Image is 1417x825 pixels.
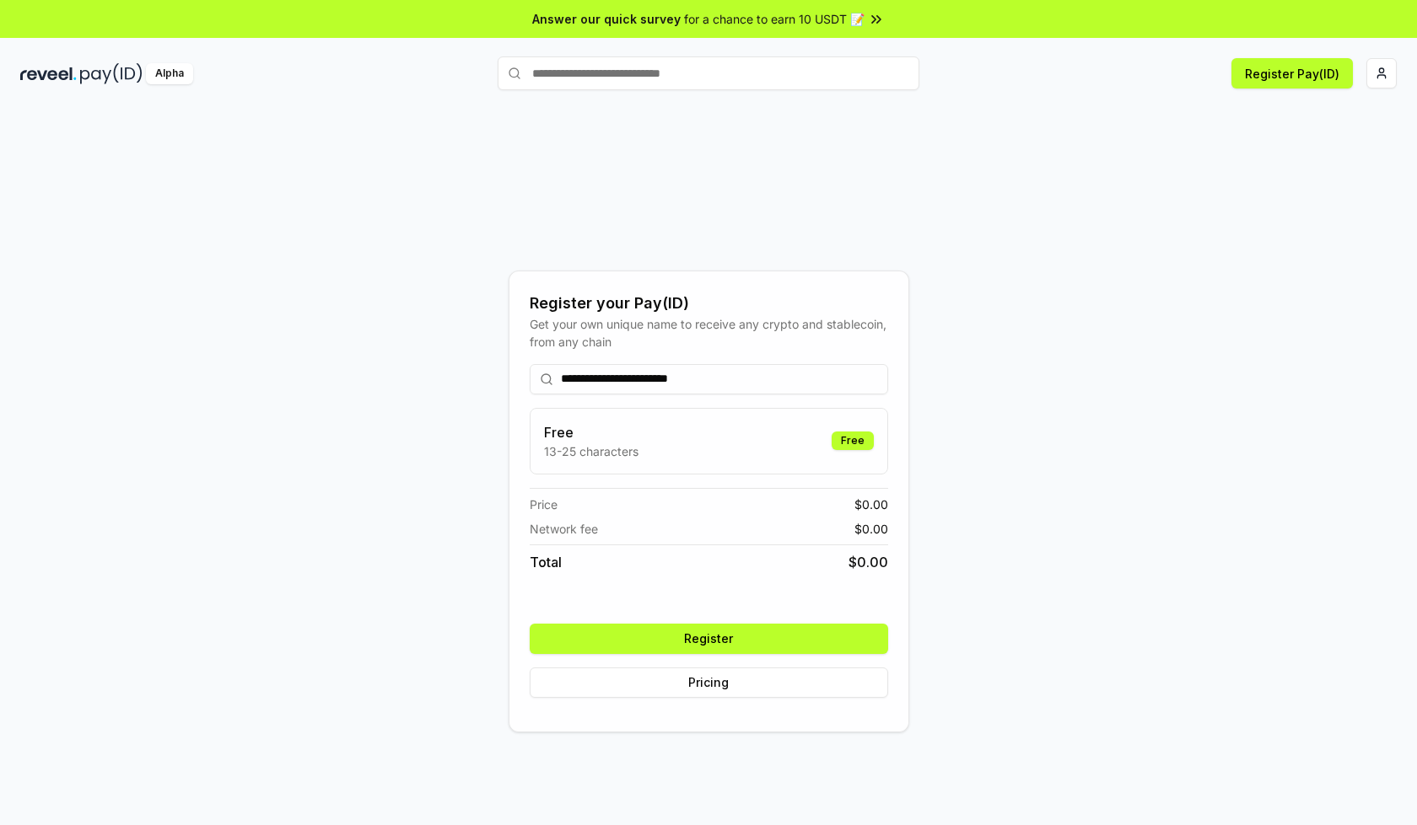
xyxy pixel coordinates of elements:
span: for a chance to earn 10 USDT 📝 [684,10,865,28]
span: Total [530,552,562,572]
button: Register Pay(ID) [1231,58,1353,88]
span: Answer our quick survey [532,10,681,28]
span: $ 0.00 [854,496,888,513]
div: Get your own unique name to receive any crypto and stablecoin, from any chain [530,315,888,351]
button: Register [530,624,888,654]
button: Pricing [530,667,888,698]
p: 13-25 characters [544,442,638,460]
img: reveel_dark [20,63,77,84]
h3: Free [544,422,638,442]
div: Free [832,431,874,450]
span: Network fee [530,520,598,538]
span: Price [530,496,558,513]
div: Register your Pay(ID) [530,292,888,315]
span: $ 0.00 [854,520,888,538]
span: $ 0.00 [849,552,888,572]
div: Alpha [146,63,193,84]
img: pay_id [80,63,143,84]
